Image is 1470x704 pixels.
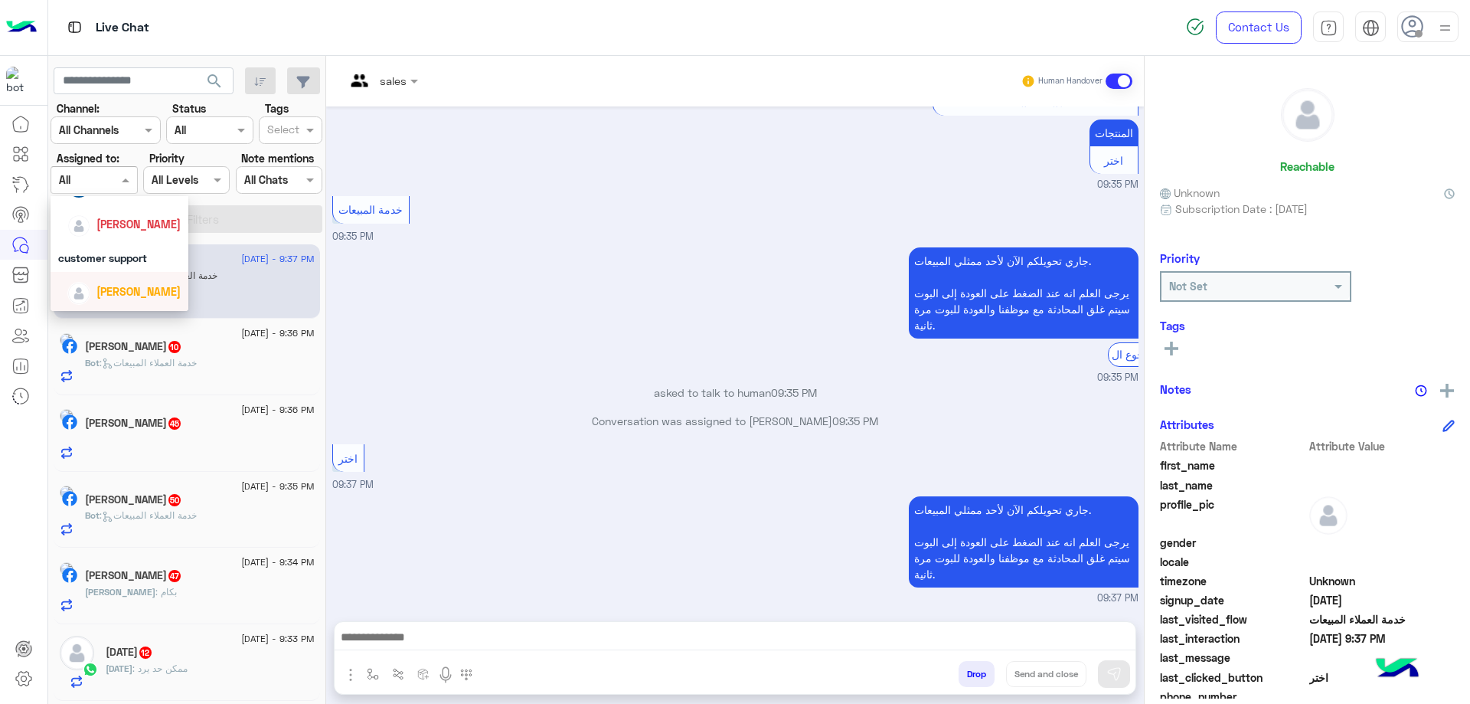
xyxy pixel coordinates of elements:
h5: Ramadan [106,646,153,659]
img: Facebook [62,568,77,583]
img: 713415422032625 [6,67,34,94]
span: last_interaction [1160,630,1306,647]
span: last_name [1160,477,1306,493]
label: Note mentions [241,150,314,166]
h5: علي سليمان [85,493,182,506]
h6: Tags [1160,319,1455,332]
span: 47 [168,570,181,582]
img: defaultAdmin.png [1282,89,1334,141]
p: Conversation was assigned to [PERSON_NAME] [332,413,1138,429]
p: 21/8/2025, 9:35 PM [909,247,1138,339]
span: 2025-08-21T18:37:37.333Z [1309,630,1455,647]
img: Trigger scenario [392,668,404,680]
span: Bot [85,509,100,521]
img: Facebook [62,491,77,506]
h5: Medhat Touny [85,417,182,430]
span: Subscription Date : [DATE] [1175,201,1308,217]
span: خدمة المبيعات [338,203,403,216]
img: add [1440,384,1454,398]
div: customer support [51,244,188,272]
img: defaultAdmin.png [68,215,90,237]
span: اختر [1309,670,1455,686]
span: اختر [338,452,358,465]
img: defaultAdmin.png [60,636,94,670]
span: last_visited_flow [1160,611,1306,627]
label: Channel: [57,100,100,116]
span: اختر [1104,154,1123,167]
span: gender [1160,535,1306,551]
span: search [205,72,224,90]
span: first_name [1160,457,1306,473]
span: last_message [1160,650,1306,666]
span: بكام [155,586,177,598]
img: spinner [1186,18,1204,36]
span: : خدمة العملاء المبيعات [100,509,197,521]
span: [DATE] - 9:36 PM [241,403,314,417]
button: search [196,67,234,100]
button: Trigger scenario [386,661,411,686]
img: picture [60,562,73,576]
span: Unknown [1309,573,1455,589]
img: defaultAdmin.png [68,283,90,304]
span: timezone [1160,573,1306,589]
span: locale [1160,554,1306,570]
p: 21/8/2025, 9:35 PM [1089,120,1138,146]
img: send attachment [341,666,360,684]
span: [PERSON_NAME] [85,586,155,598]
span: 09:35 PM [832,414,878,427]
img: picture [60,409,73,423]
button: Send and close [1006,661,1086,687]
span: [DATE] - 9:33 PM [241,632,314,646]
img: notes [1415,385,1427,397]
div: الرجوع ال Bot [1108,342,1181,366]
img: send message [1106,666,1122,682]
span: [PERSON_NAME] [96,218,181,231]
span: Unknown [1160,185,1220,201]
span: signup_date [1160,592,1306,608]
span: null [1309,554,1455,570]
img: send voice note [436,666,455,684]
img: WhatsApp [83,662,98,677]
span: 09:35 PM [1097,178,1138,192]
label: Status [172,100,206,116]
span: 2025-08-21T18:35:14.138Z [1309,592,1455,608]
a: tab [1313,11,1344,44]
a: Contact Us [1216,11,1302,44]
span: 09:35 PM [1097,371,1138,385]
p: 21/8/2025, 9:37 PM [909,496,1138,588]
button: create order [411,661,436,686]
img: defaultAdmin.png [1309,496,1347,535]
h6: Attributes [1160,417,1214,431]
span: null [1309,650,1455,666]
img: Facebook [62,414,77,430]
span: null [1309,535,1455,551]
span: ممكن حد يرد [132,663,188,674]
h6: Reachable [1280,159,1334,173]
span: [DATE] - 9:35 PM [241,480,314,493]
label: Tags [265,100,289,116]
img: picture [60,486,73,499]
small: Human Handover [1038,75,1102,87]
span: [DATE] [106,663,132,674]
img: profile [1436,18,1455,38]
span: 45 [168,417,181,430]
span: 09:37 PM [332,479,374,490]
h5: Ahmed Lokman [85,569,182,582]
span: [DATE] - 9:36 PM [241,326,314,340]
span: Attribute Value [1309,438,1455,454]
span: last_clicked_button [1160,670,1306,686]
button: Drop [959,661,995,687]
img: hulul-logo.png [1370,643,1424,696]
h5: Ahmed Edrees [85,340,182,353]
span: Attribute Name [1160,438,1306,454]
img: make a call [460,669,472,681]
ng-dropdown-panel: Options list [51,196,188,311]
span: 09:35 PM [771,386,817,399]
span: 09:37 PM [1097,591,1138,606]
span: : خدمة العملاء المبيعات [100,357,197,368]
label: Priority [149,150,185,166]
span: خدمة العملاء المبيعات [1309,611,1455,627]
button: select flow [361,661,386,686]
span: الاسئلة الشائعة [1001,96,1069,109]
img: tab [1320,19,1338,37]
